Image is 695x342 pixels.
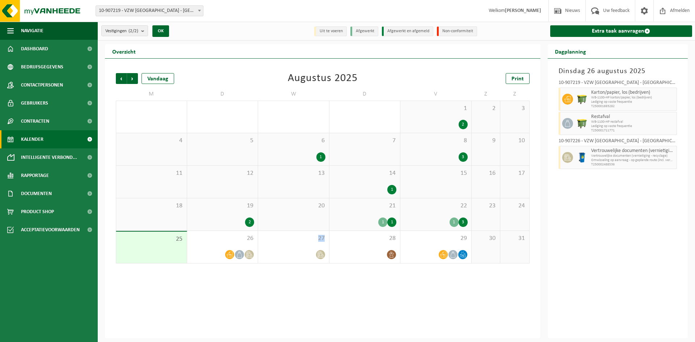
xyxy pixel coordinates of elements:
[459,152,468,162] div: 3
[504,105,525,113] span: 3
[437,26,477,36] li: Non-conformiteit
[316,152,325,162] div: 1
[333,169,397,177] span: 14
[505,8,541,13] strong: [PERSON_NAME]
[191,235,254,242] span: 26
[591,162,675,167] span: T250002488536
[142,73,174,84] div: Vandaag
[475,235,497,242] span: 30
[382,26,433,36] li: Afgewerkt en afgemeld
[459,120,468,129] div: 2
[333,137,397,145] span: 7
[101,25,148,36] button: Vestigingen(2/2)
[500,88,529,101] td: Z
[96,5,203,16] span: 10-907219 - VZW SINT-LIEVENSPOORT - GENT
[120,169,183,177] span: 11
[333,202,397,210] span: 21
[187,88,258,101] td: D
[472,88,501,101] td: Z
[548,44,593,58] h2: Dagplanning
[404,235,468,242] span: 29
[116,88,187,101] td: M
[288,73,358,84] div: Augustus 2025
[591,114,675,120] span: Restafval
[511,76,524,82] span: Print
[262,202,325,210] span: 20
[506,73,530,84] a: Print
[258,88,329,101] td: W
[314,26,347,36] li: Uit te voeren
[591,158,675,162] span: Omwisseling op aanvraag - op geplande route (incl. verwerking)
[559,80,677,88] div: 10-907219 - VZW [GEOGRAPHIC_DATA] - [GEOGRAPHIC_DATA]
[262,235,325,242] span: 27
[378,218,387,227] div: 1
[21,58,63,76] span: Bedrijfsgegevens
[591,154,675,158] span: Vertrouwelijke documenten (vernietiging - recyclage)
[591,104,675,109] span: T250001693282
[21,148,77,166] span: Intelligente verbond...
[404,105,468,113] span: 1
[105,44,143,58] h2: Overzicht
[191,137,254,145] span: 5
[404,137,468,145] span: 8
[21,166,49,185] span: Rapportage
[591,96,675,100] span: WB-1100-HP karton/papier, los (bedrijven)
[591,124,675,128] span: Lediging op vaste frequentie
[21,94,48,112] span: Gebruikers
[400,88,472,101] td: V
[591,148,675,154] span: Vertrouwelijke documenten (vernietiging - recyclage)
[191,169,254,177] span: 12
[262,169,325,177] span: 13
[504,169,525,177] span: 17
[577,94,587,105] img: WB-1100-HPE-GN-51
[350,26,378,36] li: Afgewerkt
[591,90,675,96] span: Karton/papier, los (bedrijven)
[475,105,497,113] span: 2
[333,235,397,242] span: 28
[475,202,497,210] span: 23
[504,235,525,242] span: 31
[120,235,183,243] span: 25
[591,100,675,104] span: Lediging op vaste frequentie
[387,185,396,194] div: 1
[404,169,468,177] span: 15
[105,26,138,37] span: Vestigingen
[387,218,396,227] div: 1
[550,25,692,37] a: Extra taak aanvragen
[127,73,138,84] span: Volgende
[21,76,63,94] span: Contactpersonen
[475,169,497,177] span: 16
[577,118,587,129] img: WB-1100-HPE-GN-51
[450,218,459,227] div: 1
[152,25,169,37] button: OK
[591,120,675,124] span: WB-1100-HP restafval
[245,218,254,227] div: 2
[329,88,401,101] td: D
[116,73,127,84] span: Vorige
[21,185,52,203] span: Documenten
[96,6,203,16] span: 10-907219 - VZW SINT-LIEVENSPOORT - GENT
[591,128,675,133] span: T250001711771
[129,29,138,33] count: (2/2)
[21,112,49,130] span: Contracten
[21,40,48,58] span: Dashboard
[404,202,468,210] span: 22
[559,66,677,77] h3: Dinsdag 26 augustus 2025
[21,22,43,40] span: Navigatie
[21,130,43,148] span: Kalender
[459,218,468,227] div: 3
[504,202,525,210] span: 24
[120,137,183,145] span: 4
[21,221,80,239] span: Acceptatievoorwaarden
[120,202,183,210] span: 18
[262,137,325,145] span: 6
[504,137,525,145] span: 10
[577,152,587,163] img: WB-0240-HPE-BE-09
[559,139,677,146] div: 10-907226 - VZW [GEOGRAPHIC_DATA] - [GEOGRAPHIC_DATA]
[475,137,497,145] span: 9
[191,202,254,210] span: 19
[21,203,54,221] span: Product Shop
